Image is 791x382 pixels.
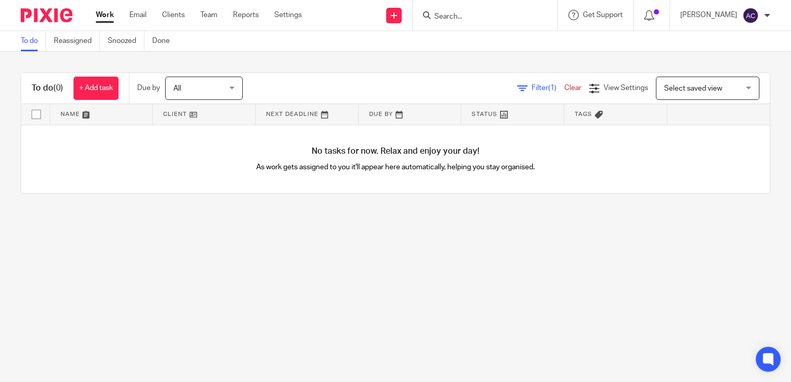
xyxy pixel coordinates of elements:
[162,10,185,20] a: Clients
[53,84,63,92] span: (0)
[564,84,581,92] a: Clear
[137,83,160,93] p: Due by
[532,84,564,92] span: Filter
[433,12,526,22] input: Search
[548,84,556,92] span: (1)
[21,8,72,22] img: Pixie
[108,31,144,51] a: Snoozed
[209,162,583,172] p: As work gets assigned to you it'll appear here automatically, helping you stay organised.
[152,31,178,51] a: Done
[680,10,737,20] p: [PERSON_NAME]
[664,85,722,92] span: Select saved view
[583,11,623,19] span: Get Support
[742,7,759,24] img: svg%3E
[129,10,147,20] a: Email
[173,85,181,92] span: All
[74,77,119,100] a: + Add task
[96,10,114,20] a: Work
[32,83,63,94] h1: To do
[21,146,770,157] h4: No tasks for now. Relax and enjoy your day!
[54,31,100,51] a: Reassigned
[200,10,217,20] a: Team
[233,10,259,20] a: Reports
[274,10,302,20] a: Settings
[604,84,648,92] span: View Settings
[21,31,46,51] a: To do
[575,111,592,117] span: Tags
